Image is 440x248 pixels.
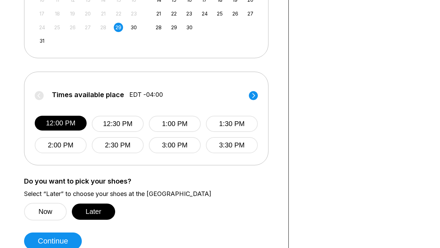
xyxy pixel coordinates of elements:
button: 2:30 PM [92,137,144,153]
div: Not available Monday, August 18th, 2025 [53,9,62,18]
button: 3:00 PM [149,137,201,153]
label: Do you want to pick your shoes? [24,177,278,185]
div: Not available Thursday, August 21st, 2025 [99,9,108,18]
button: 2:00 PM [35,137,87,153]
button: 1:30 PM [206,116,258,132]
div: Not available Saturday, August 23rd, 2025 [129,9,139,18]
div: Choose Sunday, September 21st, 2025 [154,9,163,18]
button: 12:30 PM [92,116,144,132]
div: Not available Wednesday, August 27th, 2025 [83,23,92,32]
button: Now [24,203,67,220]
div: Not available Thursday, August 28th, 2025 [99,23,108,32]
div: Choose Saturday, September 27th, 2025 [246,9,255,18]
div: Not available Monday, August 25th, 2025 [53,23,62,32]
span: Times available place [52,91,124,99]
div: Choose Friday, August 29th, 2025 [114,23,123,32]
div: Not available Tuesday, August 26th, 2025 [68,23,77,32]
button: 12:00 PM [35,116,87,131]
span: EDT -04:00 [129,91,163,99]
div: Choose Thursday, September 25th, 2025 [215,9,224,18]
div: Choose Saturday, August 30th, 2025 [129,23,139,32]
button: Later [72,204,115,220]
div: Choose Tuesday, September 30th, 2025 [185,23,194,32]
div: Not available Sunday, August 24th, 2025 [37,23,47,32]
div: Choose Wednesday, September 24th, 2025 [200,9,209,18]
div: Not available Tuesday, August 19th, 2025 [68,9,77,18]
div: Choose Sunday, September 28th, 2025 [154,23,163,32]
div: Choose Friday, September 26th, 2025 [231,9,240,18]
div: Not available Sunday, August 17th, 2025 [37,9,47,18]
button: 1:00 PM [149,116,201,132]
div: Not available Friday, August 22nd, 2025 [114,9,123,18]
div: Choose Monday, September 22nd, 2025 [169,9,179,18]
div: Not available Wednesday, August 20th, 2025 [83,9,92,18]
div: Choose Tuesday, September 23rd, 2025 [185,9,194,18]
div: Choose Sunday, August 31st, 2025 [37,36,47,45]
div: Choose Monday, September 29th, 2025 [169,23,179,32]
label: Select “Later” to choose your shoes at the [GEOGRAPHIC_DATA] [24,190,278,198]
button: 3:30 PM [206,137,258,153]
